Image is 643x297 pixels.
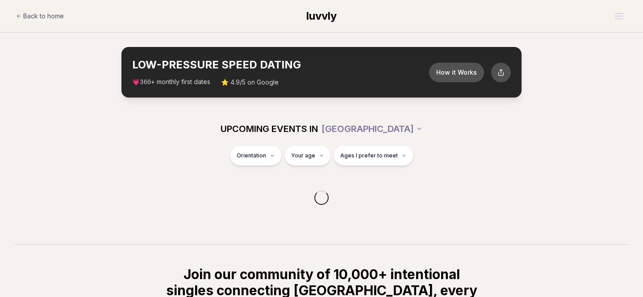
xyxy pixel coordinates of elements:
[321,119,423,139] button: [GEOGRAPHIC_DATA]
[140,79,151,86] span: 360
[221,78,279,87] span: ⭐ 4.9/5 on Google
[306,9,337,22] span: luvvly
[285,146,330,165] button: Your age
[340,152,398,159] span: Ages I prefer to meet
[16,7,64,25] a: Back to home
[237,152,266,159] span: Orientation
[306,9,337,23] a: luvvly
[23,12,64,21] span: Back to home
[334,146,413,165] button: Ages I prefer to meet
[132,77,210,87] span: 💗 + monthly first dates
[429,63,484,82] button: How it Works
[230,146,281,165] button: Orientation
[611,9,627,23] button: Open menu
[221,123,318,135] span: UPCOMING EVENTS IN
[132,58,429,72] h2: LOW-PRESSURE SPEED DATING
[291,152,315,159] span: Your age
